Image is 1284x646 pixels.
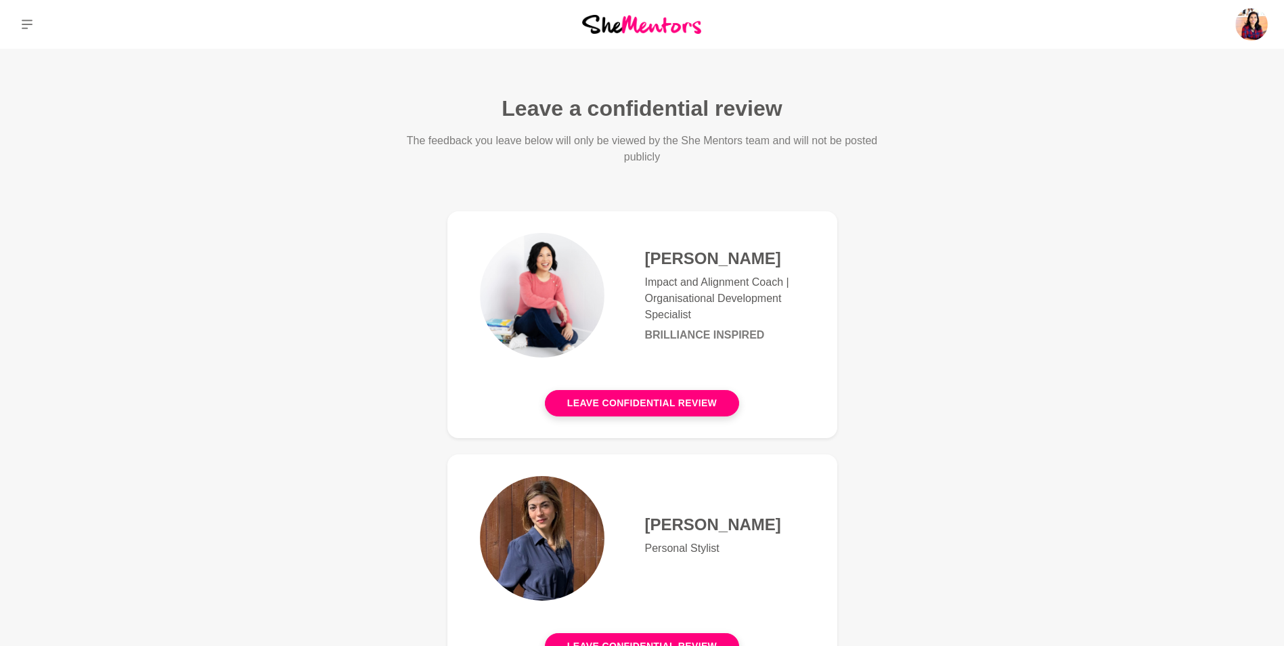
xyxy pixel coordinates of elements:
p: The feedback you leave below will only be viewed by the She Mentors team and will not be posted p... [404,133,881,165]
p: Personal Stylist [645,540,805,557]
h4: [PERSON_NAME] [645,515,805,535]
p: Impact and Alignment Coach | Organisational Development Specialist [645,274,805,323]
img: Diana Philip [1235,8,1268,41]
h6: Brilliance Inspired [645,328,805,342]
button: Leave confidential review [545,390,739,416]
a: [PERSON_NAME]Impact and Alignment Coach | Organisational Development SpecialistBrilliance Inspire... [447,211,837,438]
img: She Mentors Logo [582,15,701,33]
h1: Leave a confidential review [502,95,782,122]
h4: [PERSON_NAME] [645,249,805,269]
